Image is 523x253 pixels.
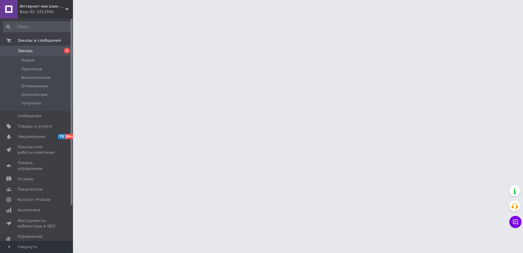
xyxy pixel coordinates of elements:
span: Принятые [21,66,42,72]
span: 3 [64,48,70,53]
span: Каталог ProSale [18,197,50,202]
span: Сообщения [18,113,41,119]
span: Отзывы [18,176,34,182]
span: Покупатели [18,187,43,192]
span: 75 [58,134,65,139]
span: Управление сайтом [18,234,56,245]
span: Инструменты вебмастера и SEO [18,218,56,229]
span: Аналитика [18,207,40,213]
button: Чат с покупателем [509,216,521,228]
span: Заказы и сообщения [18,38,61,43]
span: Отмененные [21,83,48,89]
span: Интернет-магазин KORSAR [20,4,65,9]
span: получено [21,100,41,106]
span: Оплаченные [21,92,47,97]
span: Товары и услуги [18,124,52,129]
input: Поиск [3,21,72,32]
span: Выполненные [21,75,50,80]
span: Панель управления [18,160,56,171]
div: Ваш ID: 3413591 [20,9,73,15]
span: Показатели работы компании [18,144,56,155]
span: 99+ [65,134,75,139]
span: Заказы [18,48,33,54]
span: Новые [21,58,35,63]
span: Уведомления [18,134,45,139]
